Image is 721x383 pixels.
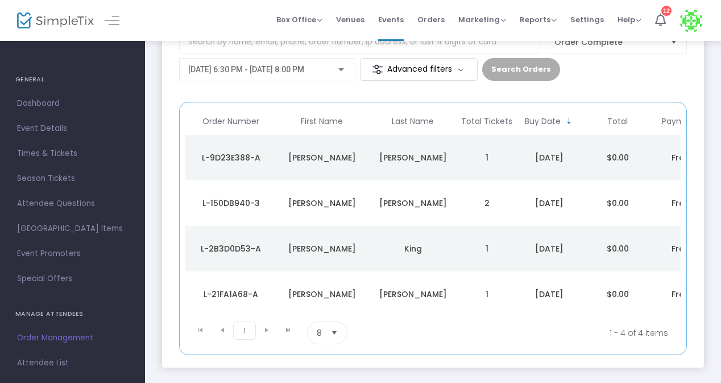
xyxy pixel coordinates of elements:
[618,14,641,25] span: Help
[188,289,274,300] div: L-21FA1A68-A
[326,322,342,344] button: Select
[279,152,364,163] div: Aimee
[17,196,128,211] span: Attendee Questions
[17,331,128,345] span: Order Management
[378,5,404,34] span: Events
[458,180,515,226] td: 2
[188,243,274,254] div: L-2B3D0D53-A
[607,117,628,126] span: Total
[188,65,304,74] span: [DATE] 6:30 PM - [DATE] 8:00 PM
[417,5,445,34] span: Orders
[279,289,364,300] div: Latosha
[458,135,515,180] td: 1
[525,117,561,126] span: Buy Date
[17,171,128,186] span: Season Tickets
[336,5,364,34] span: Venues
[672,289,689,300] span: Free
[372,64,383,75] img: filter
[17,246,128,261] span: Event Promoters
[520,14,557,25] span: Reports
[565,117,574,126] span: Sortable
[17,271,128,286] span: Special Offers
[518,243,581,254] div: 8/15/2025
[233,322,256,340] span: Page 1
[554,36,661,48] span: Order Complete
[661,6,672,16] div: 12
[518,197,581,209] div: 8/15/2025
[179,31,540,53] input: Search by name, email, phone, order number, ip address, or last 4 digits of card
[518,152,581,163] div: 8/17/2025
[583,226,652,271] td: $0.00
[458,226,515,271] td: 1
[458,271,515,317] td: 1
[662,117,698,126] span: Payment
[370,152,455,163] div: Carter
[458,108,515,135] th: Total Tickets
[392,117,434,126] span: Last Name
[279,197,364,209] div: Kevin
[317,327,322,339] span: 8
[666,31,682,53] button: Select
[17,121,128,136] span: Event Details
[17,96,128,111] span: Dashboard
[279,243,364,254] div: Briana
[370,197,455,209] div: Koontz
[672,243,689,254] span: Free
[360,58,478,81] m-button: Advanced filters
[518,289,581,300] div: 8/10/2025
[458,14,506,25] span: Marketing
[370,289,455,300] div: McDade
[188,152,274,163] div: L-9D23E388-A
[672,197,689,209] span: Free
[460,322,668,344] kendo-pager-info: 1 - 4 of 4 items
[185,108,681,317] div: Data table
[17,146,128,161] span: Times & Tickets
[17,221,128,236] span: [GEOGRAPHIC_DATA] Items
[583,271,652,317] td: $0.00
[15,303,130,326] h4: MANAGE ATTENDEES
[188,197,274,209] div: L-150DB940-3
[202,117,259,126] span: Order Number
[17,356,128,370] span: Attendee List
[570,5,604,34] span: Settings
[672,152,689,163] span: Free
[583,180,652,226] td: $0.00
[583,135,652,180] td: $0.00
[301,117,343,126] span: First Name
[276,14,322,25] span: Box Office
[15,68,130,91] h4: GENERAL
[370,243,455,254] div: King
